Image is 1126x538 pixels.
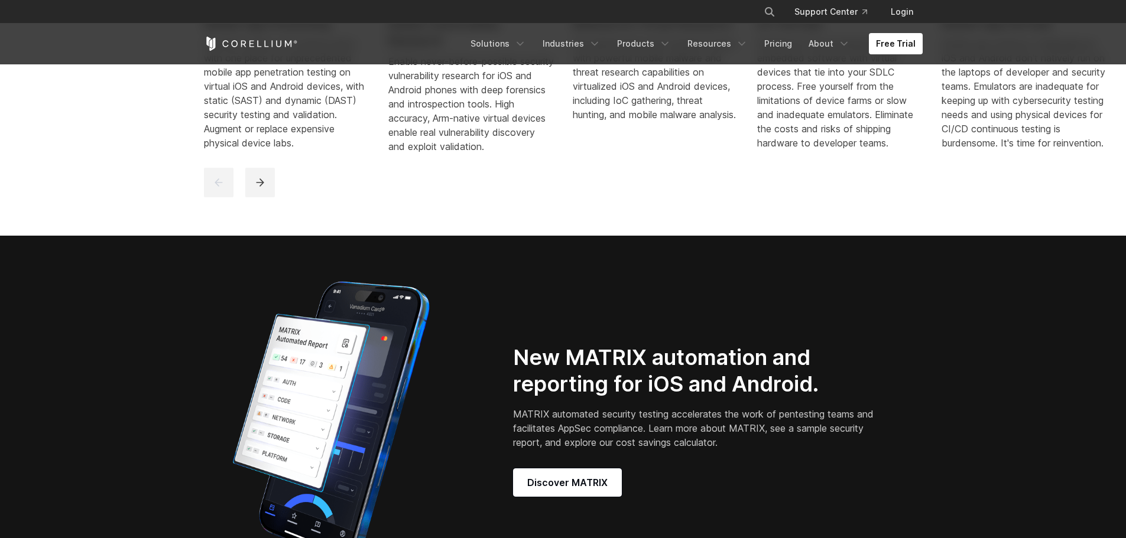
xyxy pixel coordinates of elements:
[204,168,233,197] button: previous
[759,1,780,22] button: Search
[536,33,608,54] a: Industries
[785,1,877,22] a: Support Center
[757,37,923,150] div: Modernize the development of IoT embedded software with virtual devices that tie into your SDLC p...
[527,475,608,490] span: Discover MATRIX
[942,37,1107,150] div: Mobile app testing is challenging as iOS and Android don't natively run on the laptops of develop...
[757,33,799,54] a: Pricing
[801,33,857,54] a: About
[573,37,738,122] div: Arm global threat and research teams with powerful mobile malware and threat research capabilitie...
[513,407,878,449] p: MATRIX automated security testing accelerates the work of pentesting teams and facilitates AppSec...
[463,33,923,54] div: Navigation Menu
[204,37,369,150] div: Provide security and testing teams with one place for unprecedented mobile app penetration testin...
[610,33,678,54] a: Products
[680,33,755,54] a: Resources
[513,344,878,397] h2: New MATRIX automation and reporting for iOS and Android.
[881,1,923,22] a: Login
[749,1,923,22] div: Navigation Menu
[245,168,275,197] button: next
[388,54,554,154] div: Enable never-before-possible security vulnerability research for iOS and Android phones with deep...
[513,468,622,497] a: Discover MATRIX
[204,37,298,51] a: Corellium Home
[463,33,533,54] a: Solutions
[869,33,923,54] a: Free Trial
